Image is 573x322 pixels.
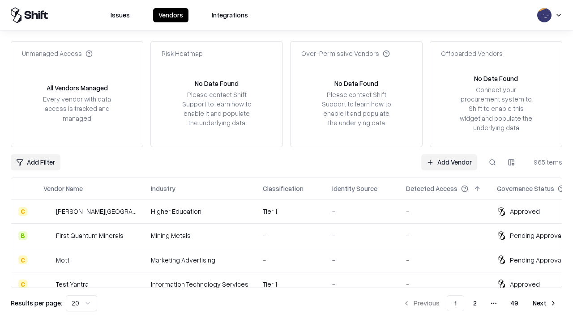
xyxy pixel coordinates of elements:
[56,280,89,289] div: Test Yantra
[406,184,458,193] div: Detected Access
[466,295,484,311] button: 2
[43,231,52,240] img: First Quantum Minerals
[18,280,27,288] div: C
[18,207,27,216] div: C
[151,280,248,289] div: Information Technology Services
[447,295,464,311] button: 1
[332,184,377,193] div: Identity Source
[180,90,254,128] div: Please contact Shift Support to learn how to enable it and populate the underlying data
[406,207,483,216] div: -
[474,74,518,83] div: No Data Found
[151,255,248,265] div: Marketing Advertising
[47,83,108,93] div: All Vendors Managed
[504,295,526,311] button: 49
[332,231,392,240] div: -
[11,298,62,308] p: Results per page:
[263,255,318,265] div: -
[459,85,533,132] div: Connect your procurement system to Shift to enable this widget and populate the underlying data
[406,231,483,240] div: -
[510,231,563,240] div: Pending Approval
[56,207,137,216] div: [PERSON_NAME][GEOGRAPHIC_DATA]
[43,255,52,264] img: Motti
[398,295,562,311] nav: pagination
[527,295,562,311] button: Next
[526,157,562,167] div: 965 items
[263,184,304,193] div: Classification
[195,79,239,88] div: No Data Found
[40,94,114,123] div: Every vendor with data access is tracked and managed
[441,49,503,58] div: Offboarded Vendors
[43,280,52,288] img: Test Yantra
[510,280,540,289] div: Approved
[510,255,563,265] div: Pending Approval
[497,184,554,193] div: Governance Status
[22,49,93,58] div: Unmanaged Access
[406,255,483,265] div: -
[332,255,392,265] div: -
[11,154,60,170] button: Add Filter
[263,231,318,240] div: -
[162,49,203,58] div: Risk Heatmap
[319,90,393,128] div: Please contact Shift Support to learn how to enable it and populate the underlying data
[263,207,318,216] div: Tier 1
[151,207,248,216] div: Higher Education
[263,280,318,289] div: Tier 1
[332,280,392,289] div: -
[151,184,175,193] div: Industry
[56,231,124,240] div: First Quantum Minerals
[153,8,188,22] button: Vendors
[43,207,52,216] img: Reichman University
[18,231,27,240] div: B
[18,255,27,264] div: C
[206,8,253,22] button: Integrations
[510,207,540,216] div: Approved
[43,184,83,193] div: Vendor Name
[332,207,392,216] div: -
[334,79,378,88] div: No Data Found
[406,280,483,289] div: -
[301,49,390,58] div: Over-Permissive Vendors
[421,154,477,170] a: Add Vendor
[151,231,248,240] div: Mining Metals
[105,8,135,22] button: Issues
[56,255,71,265] div: Motti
